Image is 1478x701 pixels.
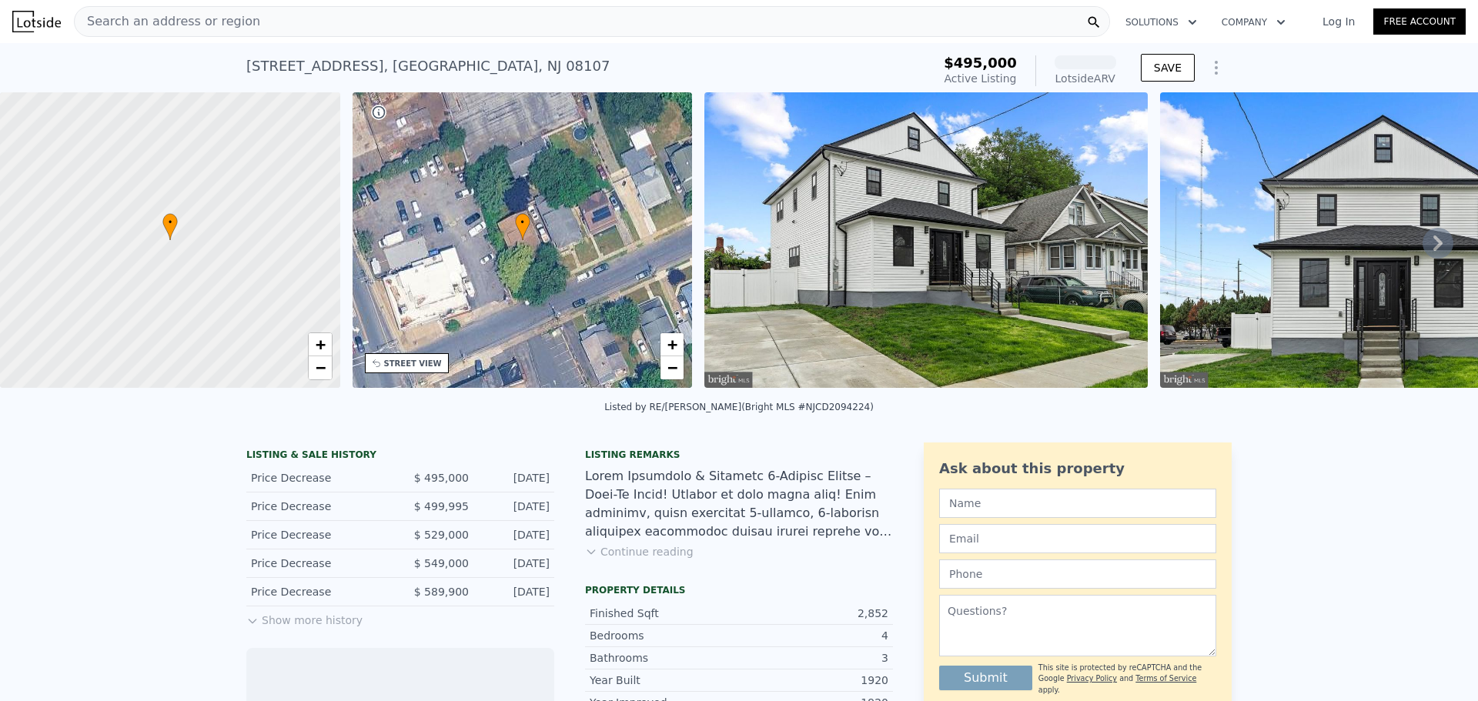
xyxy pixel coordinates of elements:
div: Lotside ARV [1055,71,1116,86]
div: [DATE] [481,584,550,599]
a: Zoom out [660,356,684,379]
img: Sale: 151771631 Parcel: 70132785 [704,92,1148,388]
div: Price Decrease [251,584,388,599]
a: Privacy Policy [1067,674,1117,683]
div: Price Decrease [251,527,388,542]
button: Show Options [1201,52,1232,83]
span: $ 495,000 [414,472,469,484]
button: Solutions [1113,8,1209,36]
div: Price Decrease [251,499,388,514]
div: 2,852 [739,606,888,621]
span: • [515,215,530,229]
div: Bathrooms [590,650,739,666]
span: $ 549,000 [414,557,469,569]
div: Listing remarks [585,449,893,461]
span: − [667,358,677,377]
input: Email [939,524,1216,553]
button: Show more history [246,606,363,628]
span: Search an address or region [75,12,260,31]
span: Active Listing [945,72,1017,85]
input: Phone [939,559,1216,589]
span: $ 499,995 [414,500,469,512]
a: Zoom out [309,356,332,379]
span: − [315,358,325,377]
button: Submit [939,666,1032,690]
div: 4 [739,628,888,643]
a: Log In [1304,14,1373,29]
button: Continue reading [585,544,694,559]
a: Zoom in [309,333,332,356]
div: • [515,213,530,240]
span: $ 529,000 [414,529,469,541]
div: LISTING & SALE HISTORY [246,449,554,464]
span: $495,000 [944,55,1017,71]
div: Property details [585,584,893,596]
div: [DATE] [481,499,550,514]
div: Finished Sqft [590,606,739,621]
a: Zoom in [660,333,684,356]
a: Free Account [1373,8,1466,35]
div: 3 [739,650,888,666]
div: Listed by RE/[PERSON_NAME] (Bright MLS #NJCD2094224) [604,402,874,412]
div: [DATE] [481,527,550,542]
div: STREET VIEW [384,358,442,369]
div: [DATE] [481,556,550,571]
span: + [667,335,677,354]
div: Year Built [590,673,739,688]
div: Bedrooms [590,628,739,643]
button: SAVE [1141,54,1195,82]
div: • [162,213,178,240]
span: $ 589,900 [414,586,469,598]
button: Company [1209,8,1298,36]
span: + [315,335,325,354]
img: Lotside [12,11,61,32]
a: Terms of Service [1135,674,1196,683]
div: Price Decrease [251,470,388,486]
div: Lorem Ipsumdolo & Sitametc 6-Adipisc Elitse – Doei-Te Incid! Utlabor et dolo magna aliq! Enim adm... [585,467,893,541]
div: Price Decrease [251,556,388,571]
div: This site is protected by reCAPTCHA and the Google and apply. [1038,663,1216,696]
input: Name [939,489,1216,518]
div: [DATE] [481,470,550,486]
div: [STREET_ADDRESS] , [GEOGRAPHIC_DATA] , NJ 08107 [246,55,610,77]
div: 1920 [739,673,888,688]
div: Ask about this property [939,458,1216,479]
span: • [162,215,178,229]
